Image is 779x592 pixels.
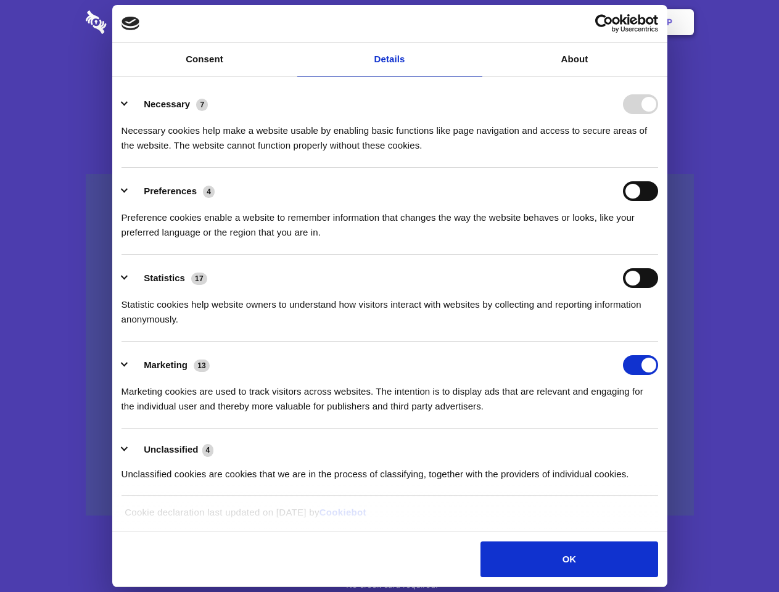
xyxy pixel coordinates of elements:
a: Login [559,3,613,41]
div: Necessary cookies help make a website usable by enabling basic functions like page navigation and... [122,114,658,153]
span: 7 [196,99,208,111]
label: Marketing [144,360,188,370]
a: Pricing [362,3,416,41]
button: Statistics (17) [122,268,215,288]
a: Usercentrics Cookiebot - opens in a new window [550,14,658,33]
a: Wistia video thumbnail [86,174,694,516]
button: Preferences (4) [122,181,223,201]
button: Necessary (7) [122,94,216,114]
a: Details [297,43,482,76]
label: Preferences [144,186,197,196]
a: Cookiebot [319,507,366,517]
label: Statistics [144,273,185,283]
span: 13 [194,360,210,372]
h1: Eliminate Slack Data Loss. [86,55,694,100]
a: Consent [112,43,297,76]
span: 17 [191,273,207,285]
div: Unclassified cookies are cookies that we are in the process of classifying, together with the pro... [122,458,658,482]
img: logo-wordmark-white-trans-d4663122ce5f474addd5e946df7df03e33cb6a1c49d2221995e7729f52c070b2.svg [86,10,191,34]
div: Statistic cookies help website owners to understand how visitors interact with websites by collec... [122,288,658,327]
h4: Auto-redaction of sensitive data, encrypted data sharing and self-destructing private chats. Shar... [86,112,694,153]
button: OK [480,541,657,577]
a: Contact [500,3,557,41]
div: Marketing cookies are used to track visitors across websites. The intention is to display ads tha... [122,375,658,414]
label: Necessary [144,99,190,109]
span: 4 [202,444,214,456]
img: logo [122,17,140,30]
div: Cookie declaration last updated on [DATE] by [115,505,664,529]
a: About [482,43,667,76]
span: 4 [203,186,215,198]
button: Unclassified (4) [122,442,221,458]
div: Preference cookies enable a website to remember information that changes the way the website beha... [122,201,658,240]
button: Marketing (13) [122,355,218,375]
